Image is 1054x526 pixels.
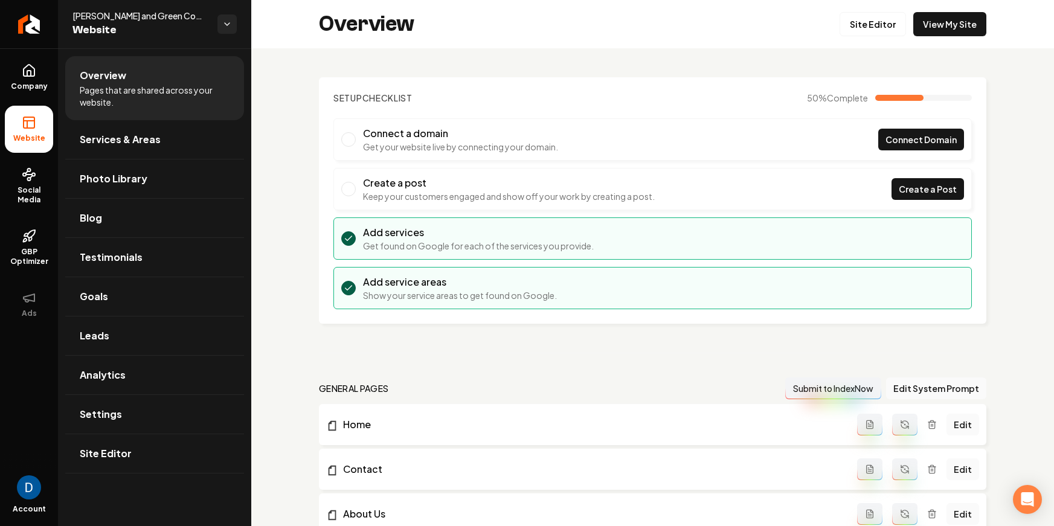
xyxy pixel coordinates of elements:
[80,250,143,265] span: Testimonials
[333,92,362,103] span: Setup
[363,176,655,190] h3: Create a post
[65,238,244,277] a: Testimonials
[899,183,957,196] span: Create a Post
[913,12,986,36] a: View My Site
[17,475,41,499] img: David Rice
[65,356,244,394] a: Analytics
[363,225,594,240] h3: Add services
[5,54,53,101] a: Company
[80,407,122,422] span: Settings
[65,277,244,316] a: Goals
[6,82,53,91] span: Company
[65,120,244,159] a: Services & Areas
[827,92,868,103] span: Complete
[785,377,881,399] button: Submit to IndexNow
[326,462,857,476] a: Contact
[857,458,882,480] button: Add admin page prompt
[5,219,53,276] a: GBP Optimizer
[65,159,244,198] a: Photo Library
[1013,485,1042,514] div: Open Intercom Messenger
[65,434,244,473] a: Site Editor
[892,178,964,200] a: Create a Post
[840,12,906,36] a: Site Editor
[946,414,979,435] a: Edit
[17,475,41,499] button: Open user button
[80,368,126,382] span: Analytics
[80,329,109,343] span: Leads
[878,129,964,150] a: Connect Domain
[80,132,161,147] span: Services & Areas
[65,199,244,237] a: Blog
[80,84,230,108] span: Pages that are shared across your website.
[5,185,53,205] span: Social Media
[17,309,42,318] span: Ads
[80,446,132,461] span: Site Editor
[80,68,126,83] span: Overview
[857,503,882,525] button: Add admin page prompt
[363,240,594,252] p: Get found on Google for each of the services you provide.
[363,190,655,202] p: Keep your customers engaged and show off your work by creating a post.
[326,507,857,521] a: About Us
[326,417,857,432] a: Home
[5,158,53,214] a: Social Media
[946,458,979,480] a: Edit
[946,503,979,525] a: Edit
[885,133,957,146] span: Connect Domain
[72,10,208,22] span: [PERSON_NAME] and Green Contracting
[886,377,986,399] button: Edit System Prompt
[807,92,868,104] span: 50 %
[363,289,557,301] p: Show your service areas to get found on Google.
[5,247,53,266] span: GBP Optimizer
[363,275,557,289] h3: Add service areas
[80,172,147,186] span: Photo Library
[8,133,50,143] span: Website
[319,12,414,36] h2: Overview
[80,289,108,304] span: Goals
[65,395,244,434] a: Settings
[319,382,389,394] h2: general pages
[333,92,413,104] h2: Checklist
[65,316,244,355] a: Leads
[857,414,882,435] button: Add admin page prompt
[18,14,40,34] img: Rebolt Logo
[5,281,53,328] button: Ads
[363,126,558,141] h3: Connect a domain
[80,211,102,225] span: Blog
[363,141,558,153] p: Get your website live by connecting your domain.
[13,504,46,514] span: Account
[72,22,208,39] span: Website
